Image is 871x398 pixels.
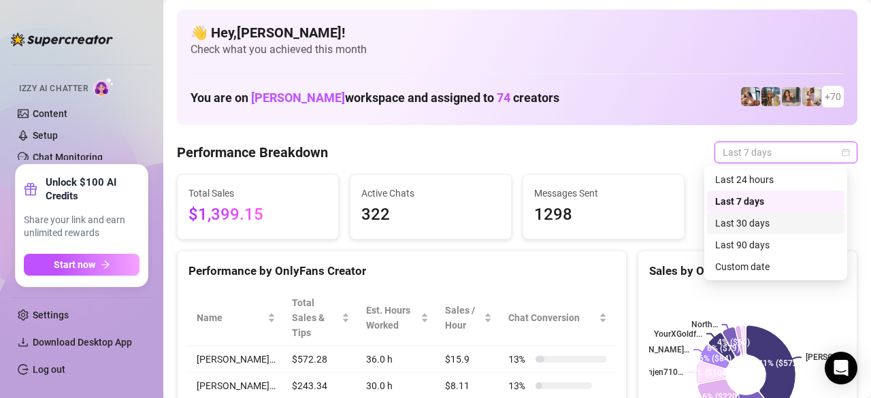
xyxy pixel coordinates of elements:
a: Chat Monitoring [33,152,103,163]
div: Last 24 hours [715,172,836,187]
h4: 👋 Hey, [PERSON_NAME] ! [191,23,844,42]
span: Download Desktop App [33,337,132,348]
a: Setup [33,130,58,141]
img: Mia (@sexcmia) [802,87,821,106]
td: $572.28 [284,346,358,373]
td: 36.0 h [358,346,437,373]
span: Last 7 days [723,142,849,163]
text: YourXGoldf... [654,329,702,339]
div: Last 7 days [707,190,844,212]
span: Active Chats [361,186,500,201]
span: 13 % [508,352,530,367]
img: logo-BBDzfeDw.svg [11,33,113,46]
th: Sales / Hour [437,290,500,346]
a: Log out [33,364,65,375]
span: $1,399.15 [188,202,327,228]
span: 322 [361,202,500,228]
div: Last 30 days [707,212,844,234]
th: Name [188,290,284,346]
span: 74 [497,90,510,105]
img: ash (@babyburberry) [761,87,780,106]
th: Total Sales & Tips [284,290,358,346]
div: Last 90 days [715,237,836,252]
span: [PERSON_NAME] [251,90,345,105]
span: Total Sales [188,186,327,201]
div: Custom date [707,256,844,278]
span: 13 % [508,378,530,393]
button: Start nowarrow-right [24,254,139,276]
span: Start now [54,259,95,270]
span: Izzy AI Chatter [19,82,88,95]
span: calendar [842,148,850,156]
span: + 70 [825,89,841,104]
td: $15.9 [437,346,500,373]
span: Name [197,310,265,325]
span: download [18,337,29,348]
span: Chat Conversion [508,310,596,325]
div: Last 7 days [715,194,836,209]
div: Last 90 days [707,234,844,256]
text: Dragonjen710… [625,367,683,377]
a: Content [33,108,67,119]
span: arrow-right [101,260,110,269]
img: Esmeralda (@esme_duhhh) [782,87,801,106]
th: Chat Conversion [500,290,615,346]
div: Performance by OnlyFans Creator [188,262,615,280]
img: AI Chatter [93,77,114,97]
strong: Unlock $100 AI Credits [46,176,139,203]
span: Sales / Hour [445,303,481,333]
span: Total Sales & Tips [292,295,339,340]
span: 1298 [534,202,673,228]
a: Settings [33,310,69,320]
text: [PERSON_NAME]… [622,345,690,354]
span: gift [24,182,37,196]
div: Last 24 hours [707,169,844,190]
h4: Performance Breakdown [177,143,328,162]
td: [PERSON_NAME]… [188,346,284,373]
span: Share your link and earn unlimited rewards [24,214,139,240]
span: Check what you achieved this month [191,42,844,57]
div: Custom date [715,259,836,274]
img: ildgaf (@ildgaff) [741,87,760,106]
text: North… [691,320,718,329]
div: Open Intercom Messenger [825,352,857,384]
span: Messages Sent [534,186,673,201]
div: Sales by OnlyFans Creator [649,262,846,280]
div: Est. Hours Worked [366,303,418,333]
div: Last 30 days [715,216,836,231]
h1: You are on workspace and assigned to creators [191,90,559,105]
